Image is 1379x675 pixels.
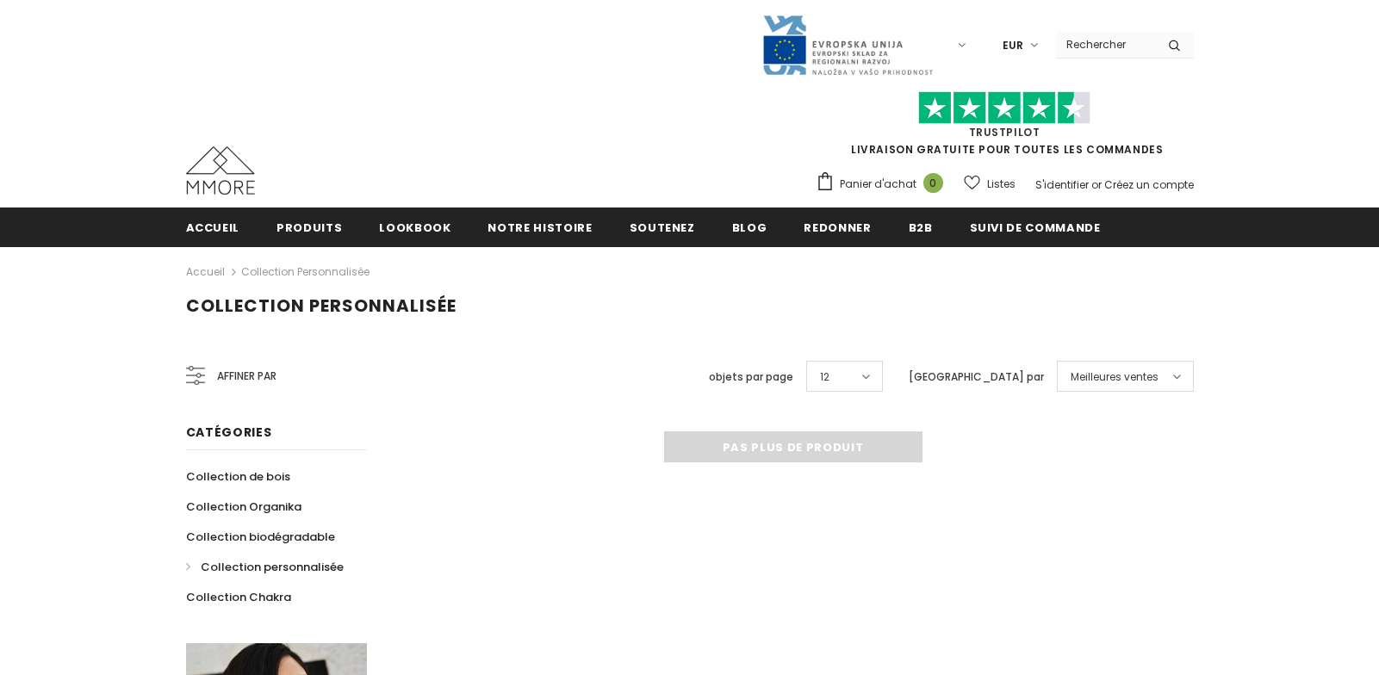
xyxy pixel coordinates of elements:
[709,368,793,386] label: objets par page
[488,207,592,246] a: Notre histoire
[379,207,450,246] a: Lookbook
[761,14,934,77] img: Javni Razpis
[816,99,1194,157] span: LIVRAISON GRATUITE POUR TOUTES LES COMMANDES
[217,367,276,386] span: Affiner par
[186,207,240,246] a: Accueil
[241,264,370,279] a: Collection personnalisée
[186,499,301,515] span: Collection Organika
[909,220,933,236] span: B2B
[276,207,342,246] a: Produits
[1104,177,1194,192] a: Créez un compte
[630,207,695,246] a: soutenez
[1035,177,1089,192] a: S'identifier
[732,207,767,246] a: Blog
[276,220,342,236] span: Produits
[732,220,767,236] span: Blog
[909,207,933,246] a: B2B
[186,146,255,195] img: Cas MMORE
[1003,37,1023,54] span: EUR
[186,529,335,545] span: Collection biodégradable
[964,169,1016,199] a: Listes
[630,220,695,236] span: soutenez
[1071,368,1158,386] span: Meilleures ventes
[186,294,457,318] span: Collection personnalisée
[186,262,225,282] a: Accueil
[186,522,335,552] a: Collection biodégradable
[816,171,952,197] a: Panier d'achat 0
[804,220,871,236] span: Redonner
[201,559,344,575] span: Collection personnalisée
[379,220,450,236] span: Lookbook
[970,220,1101,236] span: Suivi de commande
[186,468,290,485] span: Collection de bois
[970,207,1101,246] a: Suivi de commande
[186,424,272,441] span: Catégories
[1056,32,1155,57] input: Search Site
[987,176,1016,193] span: Listes
[186,582,291,612] a: Collection Chakra
[923,173,943,193] span: 0
[840,176,916,193] span: Panier d'achat
[918,91,1090,125] img: Faites confiance aux étoiles pilotes
[820,368,829,386] span: 12
[909,368,1044,386] label: [GEOGRAPHIC_DATA] par
[488,220,592,236] span: Notre histoire
[186,220,240,236] span: Accueil
[761,37,934,52] a: Javni Razpis
[186,589,291,605] span: Collection Chakra
[186,492,301,522] a: Collection Organika
[804,207,871,246] a: Redonner
[969,125,1040,139] a: TrustPilot
[186,552,344,582] a: Collection personnalisée
[1091,177,1102,192] span: or
[186,461,290,492] a: Collection de bois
